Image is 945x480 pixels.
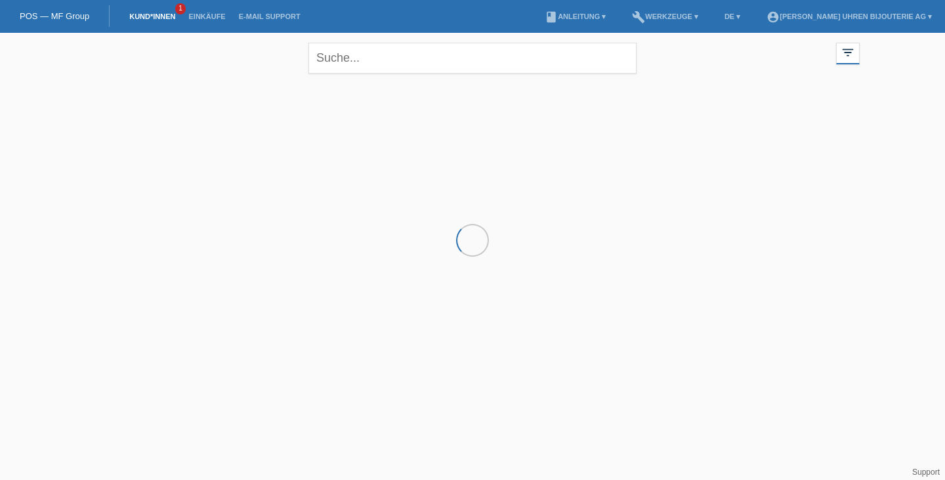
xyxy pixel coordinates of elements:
[625,12,705,20] a: buildWerkzeuge ▾
[912,468,940,477] a: Support
[718,12,747,20] a: DE ▾
[308,43,637,74] input: Suche...
[632,11,645,24] i: build
[766,11,780,24] i: account_circle
[182,12,232,20] a: Einkäufe
[545,11,558,24] i: book
[760,12,938,20] a: account_circle[PERSON_NAME] Uhren Bijouterie AG ▾
[123,12,182,20] a: Kund*innen
[20,11,89,21] a: POS — MF Group
[232,12,307,20] a: E-Mail Support
[841,45,855,60] i: filter_list
[175,3,186,14] span: 1
[538,12,612,20] a: bookAnleitung ▾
